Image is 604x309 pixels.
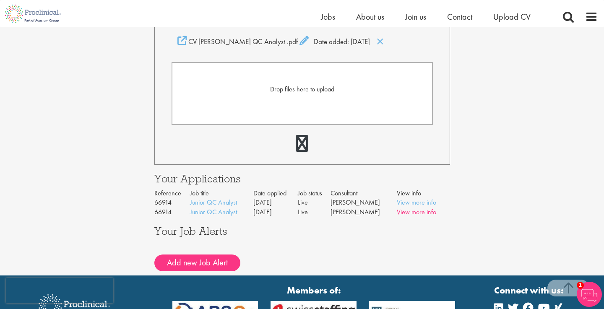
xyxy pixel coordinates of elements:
span: Drop files here to upload [270,85,334,93]
a: Junior QC Analyst [190,198,237,207]
a: View more info [397,208,436,216]
td: [PERSON_NAME] [331,198,397,208]
a: View more info [397,198,436,207]
th: Consultant [331,189,397,198]
a: Contact [447,11,472,22]
h3: Your Applications [154,173,450,184]
th: Job status [298,189,331,198]
strong: Connect with us: [494,284,565,297]
td: [DATE] [253,198,298,208]
th: Job title [190,189,253,198]
span: .pdf [287,37,298,46]
th: Date applied [253,189,298,198]
td: [DATE] [253,208,298,217]
a: Join us [405,11,426,22]
img: Chatbot [577,282,602,307]
a: Junior QC Analyst [190,208,237,216]
td: Live [298,208,331,217]
span: 1 [577,282,584,289]
a: Jobs [321,11,335,22]
strong: Members of: [172,284,456,297]
td: 66914 [154,208,190,217]
iframe: reCAPTCHA [6,278,113,303]
h3: Your Job Alerts [154,226,450,236]
td: 66914 [154,198,190,208]
td: [PERSON_NAME] [331,208,397,217]
a: Upload CV [493,11,531,22]
th: Reference [154,189,190,198]
td: Live [298,198,331,208]
div: Date added: [DATE] [172,36,433,47]
span: CV [PERSON_NAME] QC Analyst [188,37,285,46]
th: View info [397,189,450,198]
button: Add new Job Alert [154,254,240,271]
a: About us [356,11,384,22]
